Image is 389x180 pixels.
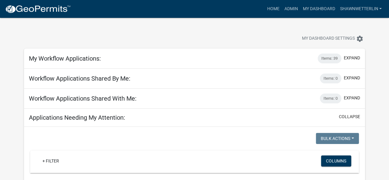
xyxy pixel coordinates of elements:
a: + Filter [38,155,64,166]
div: Items: 0 [320,74,341,83]
i: settings [356,35,363,42]
a: My Dashboard [300,3,337,15]
div: Items: 39 [318,54,341,63]
button: Bulk Actions [316,133,359,144]
div: Items: 0 [320,94,341,103]
span: My Dashboard Settings [302,35,355,42]
a: Home [264,3,282,15]
button: Columns [321,155,351,166]
h5: Applications Needing My Attention: [29,114,125,121]
button: My Dashboard Settingssettings [297,33,368,45]
button: expand [344,55,360,61]
button: collapse [339,114,360,120]
h5: Workflow Applications Shared With Me: [29,95,137,102]
a: Admin [282,3,300,15]
button: expand [344,75,360,81]
h5: My Workflow Applications: [29,55,101,62]
button: expand [344,95,360,101]
h5: Workflow Applications Shared By Me: [29,75,130,82]
a: ShawnWetterlin [337,3,384,15]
